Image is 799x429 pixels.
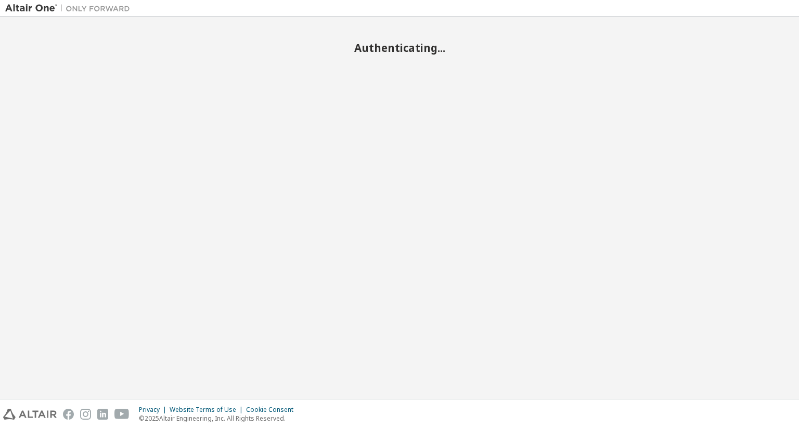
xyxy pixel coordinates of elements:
[5,3,135,14] img: Altair One
[246,406,300,414] div: Cookie Consent
[5,41,794,55] h2: Authenticating...
[97,409,108,420] img: linkedin.svg
[139,414,300,423] p: © 2025 Altair Engineering, Inc. All Rights Reserved.
[114,409,130,420] img: youtube.svg
[139,406,170,414] div: Privacy
[63,409,74,420] img: facebook.svg
[80,409,91,420] img: instagram.svg
[3,409,57,420] img: altair_logo.svg
[170,406,246,414] div: Website Terms of Use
